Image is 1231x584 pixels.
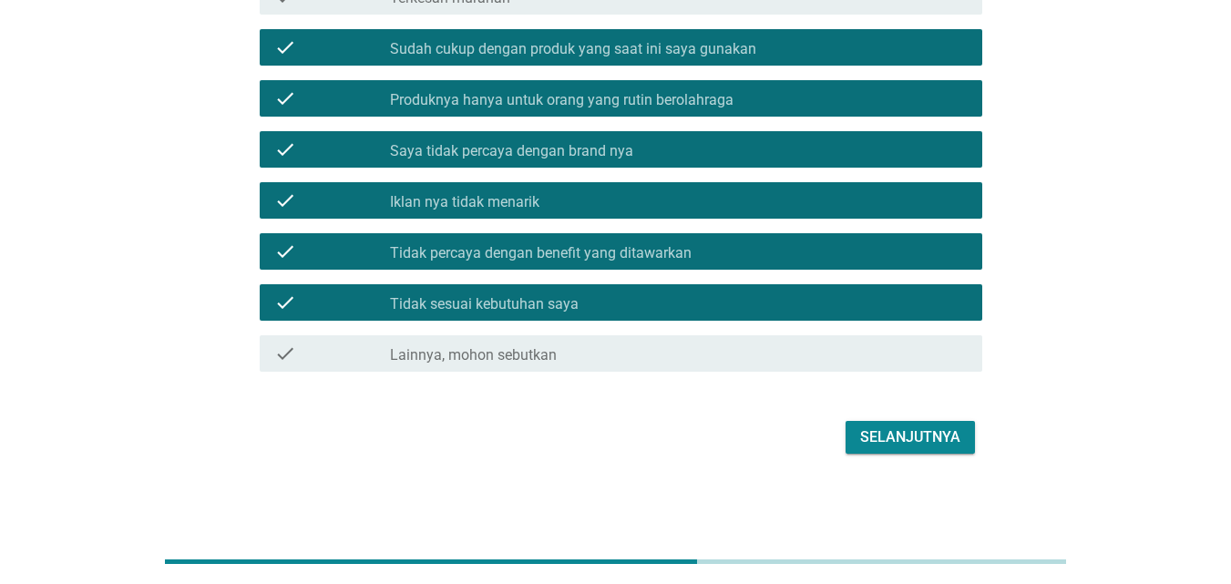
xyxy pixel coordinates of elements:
label: Tidak sesuai kebutuhan saya [390,295,579,313]
label: Sudah cukup dengan produk yang saat ini saya gunakan [390,40,756,58]
label: Tidak percaya dengan benefit yang ditawarkan [390,244,692,262]
div: Selanjutnya [860,426,960,448]
label: Lainnya, mohon sebutkan [390,346,557,364]
button: Selanjutnya [846,421,975,454]
i: check [274,36,296,58]
i: check [274,241,296,262]
label: Produknya hanya untuk orang yang rutin berolahraga [390,91,733,109]
i: check [274,292,296,313]
i: check [274,138,296,160]
i: check [274,190,296,211]
label: Saya tidak percaya dengan brand nya [390,142,633,160]
label: Iklan nya tidak menarik [390,193,539,211]
i: check [274,87,296,109]
i: check [274,343,296,364]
